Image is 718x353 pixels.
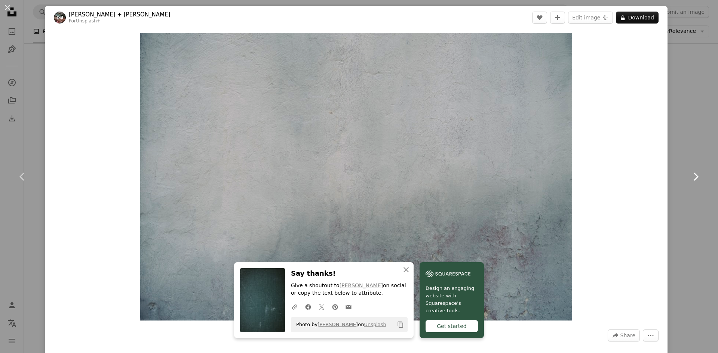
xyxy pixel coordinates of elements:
a: Share on Pinterest [328,299,342,314]
a: Share on Twitter [315,299,328,314]
img: a red fire hydrant sitting in front of a cement wall [140,33,572,321]
a: [PERSON_NAME] [317,322,358,327]
a: Next [673,141,718,213]
span: Photo by on [292,319,386,331]
img: Go to Colin + Meg's profile [54,12,66,24]
div: Get started [426,320,478,332]
h3: Say thanks! [291,268,408,279]
a: Share on Facebook [301,299,315,314]
button: Download [616,12,659,24]
button: Like [532,12,547,24]
a: Unsplash [364,322,386,327]
a: Share over email [342,299,355,314]
button: Edit image [568,12,613,24]
a: [PERSON_NAME] [340,282,383,288]
button: Copy to clipboard [394,318,407,331]
button: Add to Collection [550,12,565,24]
button: Share this image [608,329,640,341]
a: Unsplash+ [76,18,101,24]
p: Give a shoutout to on social or copy the text below to attribute. [291,282,408,297]
span: Design an engaging website with Squarespace’s creative tools. [426,285,478,315]
div: For [69,18,170,24]
img: file-1606177908946-d1eed1cbe4f5image [426,268,470,279]
span: Share [620,330,635,341]
button: More Actions [643,329,659,341]
a: [PERSON_NAME] + [PERSON_NAME] [69,11,170,18]
a: Design an engaging website with Squarespace’s creative tools.Get started [420,262,484,338]
button: Zoom in on this image [140,33,572,321]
